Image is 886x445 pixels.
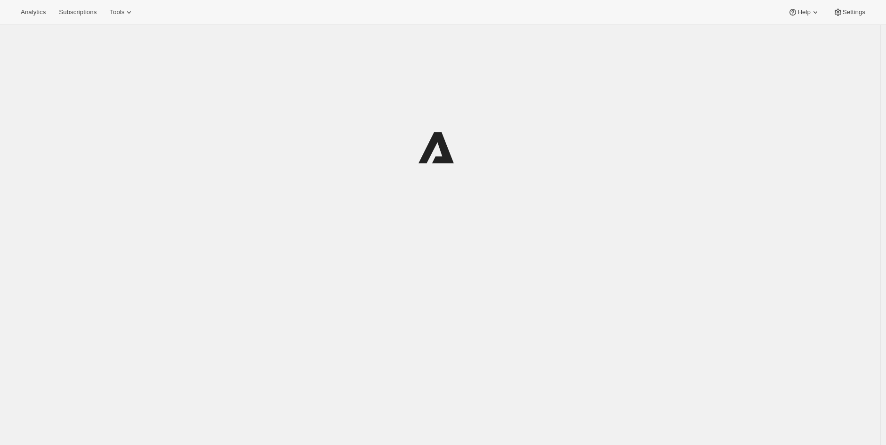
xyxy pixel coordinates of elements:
span: Settings [843,8,865,16]
button: Analytics [15,6,51,19]
button: Settings [828,6,871,19]
button: Help [782,6,825,19]
button: Subscriptions [53,6,102,19]
span: Analytics [21,8,46,16]
span: Help [797,8,810,16]
span: Tools [110,8,124,16]
button: Tools [104,6,139,19]
span: Subscriptions [59,8,97,16]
